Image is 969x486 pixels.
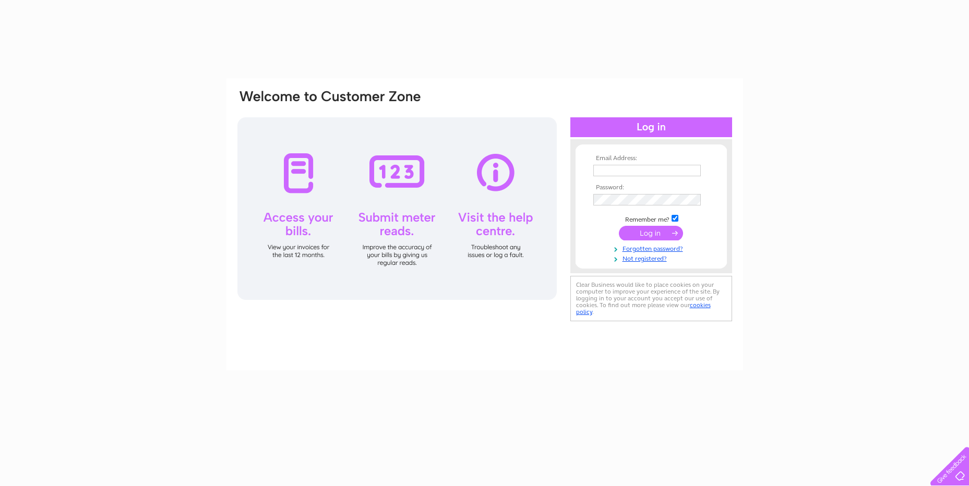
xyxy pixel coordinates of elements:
td: Remember me? [591,213,712,224]
div: Clear Business would like to place cookies on your computer to improve your experience of the sit... [570,276,732,321]
a: Forgotten password? [593,243,712,253]
a: Not registered? [593,253,712,263]
input: Submit [619,226,683,240]
th: Password: [591,184,712,191]
a: cookies policy [576,301,711,315]
th: Email Address: [591,155,712,162]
